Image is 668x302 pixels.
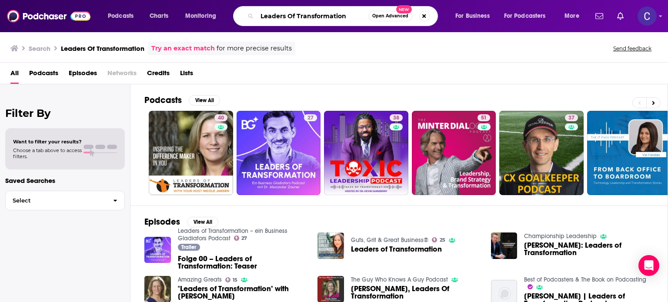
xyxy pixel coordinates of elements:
a: Amazing Greats [178,276,222,283]
a: EpisodesView All [144,216,218,227]
a: Lists [180,66,193,84]
span: For Business [455,10,490,22]
span: Networks [107,66,137,84]
input: Search podcasts, credits, & more... [257,9,368,23]
span: 37 [568,114,574,123]
a: Episodes [69,66,97,84]
span: 38 [393,114,399,123]
button: open menu [558,9,590,23]
span: [PERSON_NAME]: Leaders of Transformation [524,242,654,256]
a: Podcasts [29,66,58,84]
a: Charts [144,9,174,23]
button: Send feedback [611,45,654,52]
a: 40 [149,111,233,195]
button: Open AdvancedNew [368,11,412,21]
a: Leaders of Transformation [351,246,442,253]
img: Leaders of Transformation [317,232,344,259]
span: Monitoring [185,10,216,22]
span: 51 [481,114,487,123]
button: Select [5,191,125,210]
a: 27 [304,114,317,121]
a: 15 [225,277,238,282]
span: 15 [233,278,237,282]
span: More [564,10,579,22]
span: For Podcasters [504,10,546,22]
button: open menu [498,9,558,23]
span: for more precise results [217,43,292,53]
button: open menu [102,9,145,23]
a: 27 [237,111,321,195]
a: Leaders of Transformation – ein Business Gladiators Podcast [178,227,287,242]
span: Open Advanced [372,14,408,18]
span: Podcasts [108,10,134,22]
a: Try an exact match [151,43,215,53]
span: Trailer [181,245,196,250]
span: 40 [218,114,224,123]
a: 40 [214,114,227,121]
a: Show notifications dropdown [614,9,627,23]
span: 25 [440,238,445,242]
span: Choose a tab above to access filters. [13,147,82,159]
button: open menu [449,9,501,23]
a: Guts, Grit & Great Business® [351,236,428,244]
a: 37 [499,111,584,195]
div: Open Intercom Messenger [638,255,659,276]
a: Credits [147,66,170,84]
a: 51 [478,114,490,121]
a: "Leaders of Transformation" with Nicole Jansen [178,285,307,300]
a: Best of Podcasters & The Book on Podcasting [524,276,646,283]
a: 38 [324,111,408,195]
button: Show profile menu [638,7,657,26]
h2: Filter By [5,107,125,119]
a: Show notifications dropdown [592,9,607,23]
span: Charts [150,10,168,22]
span: Want to filter your results? [13,139,82,145]
button: open menu [179,9,227,23]
span: New [396,5,412,13]
img: User Profile [638,7,657,26]
a: 38 [390,114,403,121]
a: All [10,66,19,84]
button: View All [189,95,220,106]
a: Nicole Jansen: Leaders of Transformation [524,242,654,256]
a: 25 [432,237,445,242]
img: Nicole Jansen: Leaders of Transformation [491,232,518,259]
p: Saved Searches [5,176,125,185]
a: Championship Leadership [524,232,597,240]
span: 27 [241,236,247,240]
a: 27 [234,236,247,241]
button: View All [187,217,218,227]
span: [PERSON_NAME], Leaders Of Transformation [351,285,481,300]
h2: Podcasts [144,95,182,106]
h3: Leaders Of Transformation [61,44,144,53]
a: 37 [565,114,578,121]
span: Select [6,198,106,203]
a: PodcastsView All [144,95,220,106]
a: Nicole Jansen, Leaders Of Transformation [351,285,481,300]
span: "Leaders of Transformation" with [PERSON_NAME] [178,285,307,300]
div: Search podcasts, credits, & more... [241,6,446,26]
a: Folge 00 – Leaders of Transformation: Teaser [178,255,307,270]
a: The Guy Who Knows A Guy Podcast [351,276,448,283]
h2: Episodes [144,216,180,227]
span: 27 [307,114,314,123]
img: Podchaser - Follow, Share and Rate Podcasts [7,8,90,24]
h3: Search [29,44,50,53]
a: 51 [412,111,496,195]
img: Folge 00 – Leaders of Transformation: Teaser [144,237,171,263]
span: Logged in as publicityxxtina [638,7,657,26]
